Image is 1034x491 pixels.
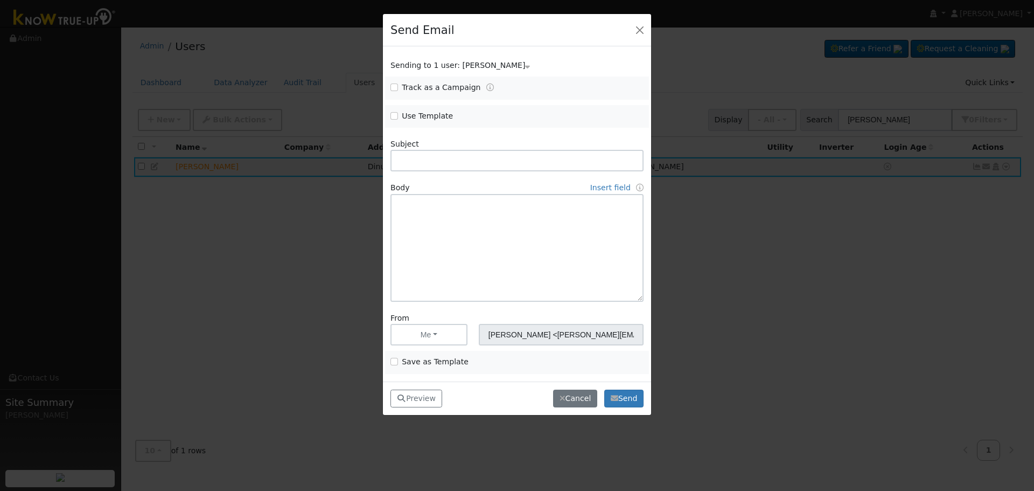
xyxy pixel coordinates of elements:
[390,390,442,408] button: Preview
[390,358,398,365] input: Save as Template
[390,313,409,324] label: From
[402,356,469,368] label: Save as Template
[390,22,454,39] h4: Send Email
[390,84,398,91] input: Track as a Campaign
[390,182,410,193] label: Body
[486,83,494,92] a: Tracking Campaigns
[390,112,398,120] input: Use Template
[402,110,453,122] label: Use Template
[553,390,597,408] button: Cancel
[402,82,480,93] label: Track as a Campaign
[390,324,467,345] button: Me
[604,390,644,408] button: Send
[390,139,419,150] label: Subject
[590,183,631,192] a: Insert field
[385,60,649,71] div: Show users
[636,183,644,192] a: Fields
